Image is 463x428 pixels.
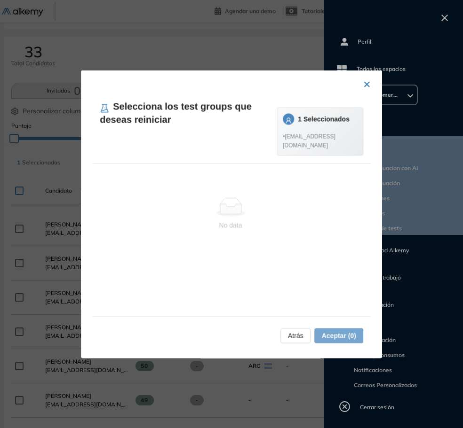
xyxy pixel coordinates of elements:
[416,383,463,428] div: Widget de chat
[416,383,463,428] iframe: Chat Widget
[280,328,311,343] button: Atrás
[285,117,292,124] span: user
[100,220,361,231] div: No data
[100,103,109,113] span: experiment
[298,115,350,123] strong: 1 Seleccionados
[315,328,363,343] button: Aceptar (0)
[100,100,277,126] h4: Selecciona los test groups que deseas reiniciar
[283,132,357,150] span: • [EMAIL_ADDRESS][DOMAIN_NAME]
[363,74,371,92] button: ×
[288,330,303,341] span: Atrás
